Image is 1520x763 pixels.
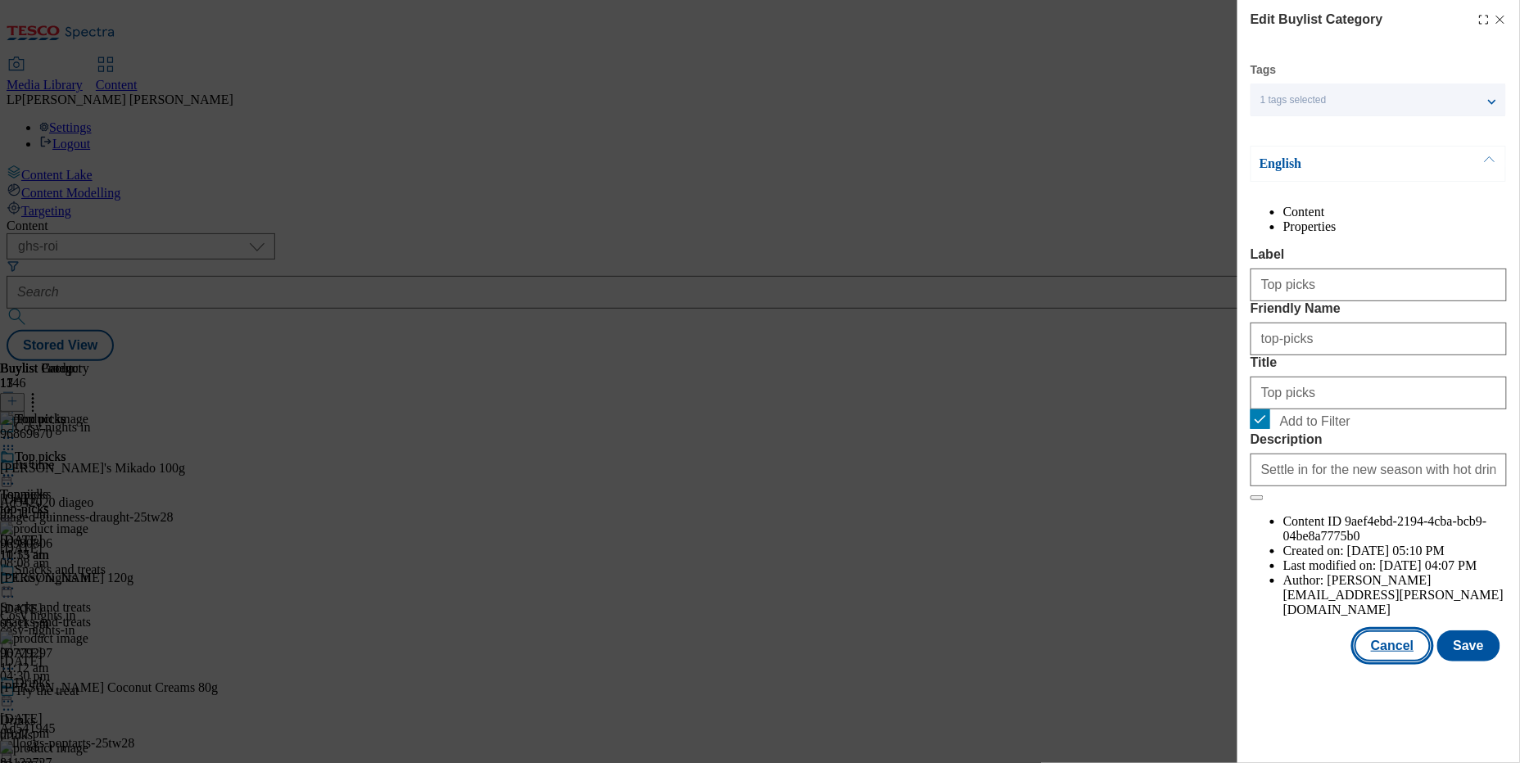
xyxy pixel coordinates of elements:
[1283,219,1507,234] li: Properties
[1251,377,1507,409] input: Enter Title
[1251,65,1277,74] label: Tags
[1283,514,1507,544] li: Content ID
[1280,414,1350,429] span: Add to Filter
[1283,544,1507,558] li: Created on:
[1283,514,1487,543] span: 9aef4ebd-2194-4cba-bcb9-04be8a7775b0
[1437,630,1500,661] button: Save
[1251,301,1507,316] label: Friendly Name
[1283,573,1504,616] span: [PERSON_NAME][EMAIL_ADDRESS][PERSON_NAME][DOMAIN_NAME]
[1380,558,1477,572] span: [DATE] 04:07 PM
[1251,432,1507,447] label: Description
[1251,84,1506,116] button: 1 tags selected
[1283,573,1507,617] li: Author:
[1251,454,1507,486] input: Enter Description
[1251,323,1507,355] input: Enter Friendly Name
[1347,544,1445,558] span: [DATE] 05:10 PM
[1283,205,1507,219] li: Content
[1355,630,1430,661] button: Cancel
[1260,94,1327,106] span: 1 tags selected
[1251,247,1507,262] label: Label
[1251,269,1507,301] input: Enter Label
[1251,10,1383,29] h4: Edit Buylist Category
[1283,558,1507,573] li: Last modified on:
[1260,156,1432,172] p: English
[1251,355,1507,370] label: Title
